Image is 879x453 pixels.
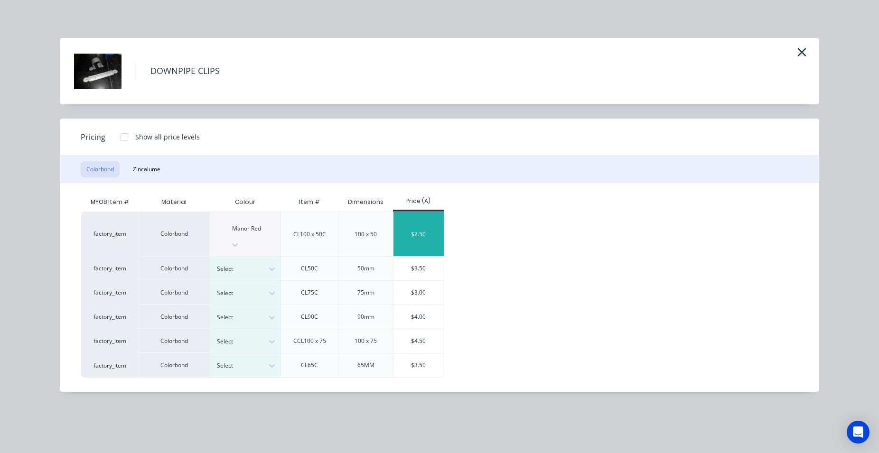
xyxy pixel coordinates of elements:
div: Show all price levels [135,132,200,142]
button: Colorbond [81,161,120,177]
div: CL50C [301,264,318,273]
div: Manor Red [232,224,261,233]
div: MYOB Item # [81,193,138,212]
div: $4.50 [393,329,444,353]
div: factory_item [81,280,138,305]
div: Colorbond [138,353,209,378]
div: factory_item [81,329,138,353]
div: Price (A) [393,197,445,205]
div: factory_item [81,305,138,329]
div: $4.00 [393,305,444,329]
div: factory_item [81,353,138,378]
div: 75mm [357,288,374,297]
div: 65MM [357,361,374,370]
div: Colour [209,193,281,212]
div: factory_item [81,256,138,280]
div: factory_item [81,212,138,256]
div: CL100 x 50C [293,230,326,239]
h4: DOWNPIPE CLIPS [136,62,234,80]
div: $2.50 [393,212,444,256]
div: Material [138,193,209,212]
img: DOWNPIPE CLIPS [74,47,122,95]
div: Colorbond [138,256,209,280]
div: Dimensions [340,190,391,214]
div: Colorbond [138,305,209,329]
div: Open Intercom Messenger [847,421,870,444]
span: Pricing [81,131,105,143]
div: $3.00 [393,281,444,305]
div: $3.50 [393,257,444,280]
div: 100 x 75 [355,337,377,345]
div: 90mm [357,313,374,321]
div: CL90C [301,313,318,321]
div: 50mm [357,264,374,273]
div: CL65C [301,361,318,370]
div: 100 x 50 [355,230,377,239]
div: CL75C [301,288,318,297]
div: Colorbond [138,212,209,256]
div: Item # [291,190,327,214]
button: Zincalume [127,161,166,177]
div: Colorbond [138,280,209,305]
div: $3.50 [393,353,444,377]
div: CCL100 x 75 [293,337,326,345]
div: Colorbond [138,329,209,353]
